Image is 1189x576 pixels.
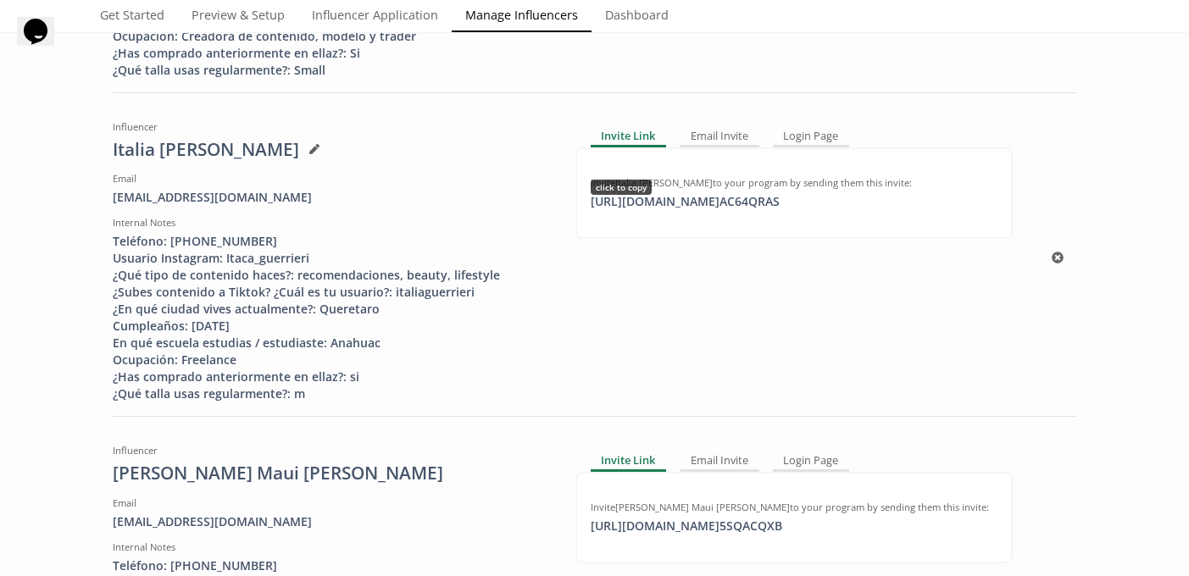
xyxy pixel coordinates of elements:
[113,216,550,230] div: Internal Notes
[680,127,759,147] div: Email Invite
[680,451,759,471] div: Email Invite
[113,461,550,486] div: [PERSON_NAME] Maui [PERSON_NAME]
[113,496,550,510] div: Email
[113,189,550,206] div: [EMAIL_ADDRESS][DOMAIN_NAME]
[113,172,550,186] div: Email
[773,127,850,147] div: Login Page
[581,193,790,210] div: [URL][DOMAIN_NAME] AC64QRAS
[591,501,997,514] div: Invite [PERSON_NAME] Maui [PERSON_NAME] to your program by sending them this invite:
[591,176,997,190] div: Invite Italia [PERSON_NAME] to your program by sending them this invite:
[113,120,550,134] div: Influencer
[591,127,667,147] div: Invite Link
[113,540,550,554] div: Internal Notes
[581,518,792,534] div: [URL][DOMAIN_NAME] 5SQACQXB
[113,137,550,163] div: Italia [PERSON_NAME]
[113,233,550,402] div: Teléfono: [PHONE_NUMBER] Usuario Instagram: Itaca_guerrieri ¿Qué tipo de contenido haces?: recome...
[591,451,667,471] div: Invite Link
[113,513,550,530] div: [EMAIL_ADDRESS][DOMAIN_NAME]
[17,17,71,68] iframe: chat widget
[773,451,850,471] div: Login Page
[113,444,550,457] div: Influencer
[591,180,652,195] div: click to copy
